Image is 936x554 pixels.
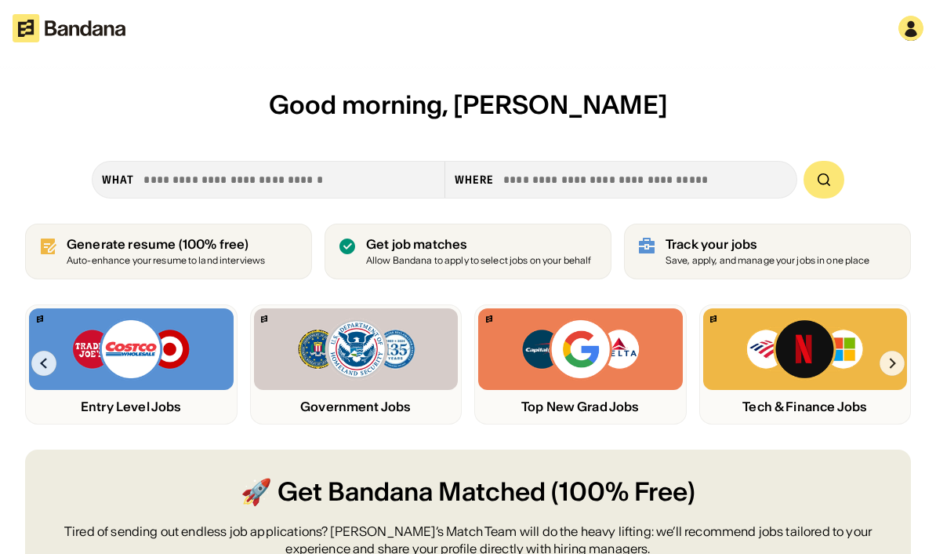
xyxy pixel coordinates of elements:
span: (100% Free) [551,475,695,510]
div: Entry Level Jobs [29,399,234,414]
a: Bandana logoFBI, DHS, MWRD logosGovernment Jobs [250,304,463,425]
span: Good morning, [PERSON_NAME] [269,89,668,121]
a: Track your jobs Save, apply, and manage your jobs in one place [624,224,911,279]
img: FBI, DHS, MWRD logos [296,318,415,381]
img: Left Arrow [31,351,56,376]
a: Bandana logoTrader Joe’s, Costco, Target logosEntry Level Jobs [25,304,238,425]
a: Get job matches Allow Bandana to apply to select jobs on your behalf [325,224,611,279]
img: Trader Joe’s, Costco, Target logos [71,318,190,381]
a: Generate resume (100% free)Auto-enhance your resume to land interviews [25,224,312,279]
a: Bandana logoCapital One, Google, Delta logosTop New Grad Jobs [474,304,687,425]
img: Bandana logo [37,315,43,323]
div: what [102,173,134,187]
div: Save, apply, and manage your jobs in one place [666,256,870,266]
img: Bandana logo [261,315,267,323]
img: Right Arrow [880,351,905,376]
img: Bandana logo [486,315,492,323]
span: (100% free) [179,236,249,252]
div: Government Jobs [254,399,459,414]
div: Top New Grad Jobs [478,399,683,414]
img: Bank of America, Netflix, Microsoft logos [746,318,864,381]
span: 🚀 Get Bandana Matched [241,475,546,510]
div: Generate resume [67,237,265,252]
img: Bandana logotype [13,14,125,42]
div: Where [455,173,495,187]
img: Capital One, Google, Delta logos [521,318,640,381]
img: Bandana logo [710,315,717,323]
a: Bandana logoBank of America, Netflix, Microsoft logosTech & Finance Jobs [699,304,912,425]
div: Tech & Finance Jobs [703,399,908,414]
div: Get job matches [366,237,591,252]
div: Allow Bandana to apply to select jobs on your behalf [366,256,591,266]
div: Track your jobs [666,237,870,252]
div: Auto-enhance your resume to land interviews [67,256,265,266]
